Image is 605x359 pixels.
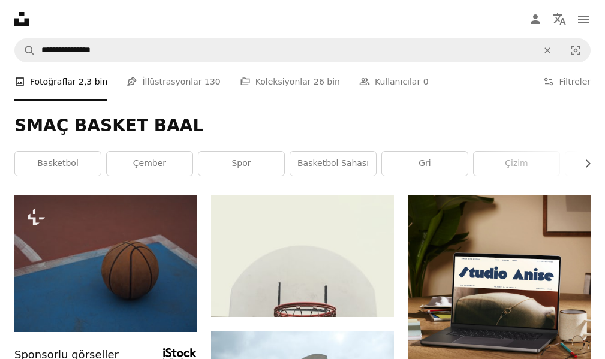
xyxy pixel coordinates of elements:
[297,158,369,168] font: basketbol sahası
[419,158,431,168] font: gri
[204,77,221,86] font: 130
[571,7,595,31] button: Menü
[505,158,528,168] font: çizim
[211,195,393,317] img: beyaz yuvarlak duvarda kırmızı metal çerçeve
[14,12,29,26] a: Ana Sayfa — Unsplash
[14,195,197,332] img: basketbol sahasının tepesinde duran bir basketbol topu
[133,158,166,168] font: çember
[127,62,220,101] a: İllüstrasyonlar 130
[142,77,201,86] font: İllüstrasyonlar
[543,62,591,101] button: Filtreler
[290,152,376,176] a: basketbol sahası
[474,152,559,176] a: çizim
[359,62,429,101] a: Kullanıcılar 0
[14,258,197,269] a: basketbol sahasının tepesinde duran bir basketbol topu
[15,152,101,176] a: basketbol
[211,251,393,261] a: beyaz yuvarlak duvarda kırmızı metal çerçeve
[37,158,79,168] font: basketbol
[14,38,591,62] form: Site genelinde görseller bulun
[561,39,590,62] button: Görsel arama
[577,152,591,176] button: listeyi sağa kaydır
[198,152,284,176] a: spor
[255,77,311,86] font: Koleksiyonlar
[14,116,203,135] font: SMAÇ BASKET BAAL
[15,39,35,62] button: Unsplash'ta ara
[107,152,192,176] a: çember
[547,7,571,31] button: Dil
[314,77,340,86] font: 26 bin
[382,152,468,176] a: gri
[559,77,591,86] font: Filtreler
[240,62,340,101] a: Koleksiyonlar 26 bin
[534,39,561,62] button: Temizlemek
[423,77,429,86] font: 0
[523,7,547,31] a: Giriş yap / Kayıt ol
[231,158,251,168] font: spor
[375,77,420,86] font: Kullanıcılar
